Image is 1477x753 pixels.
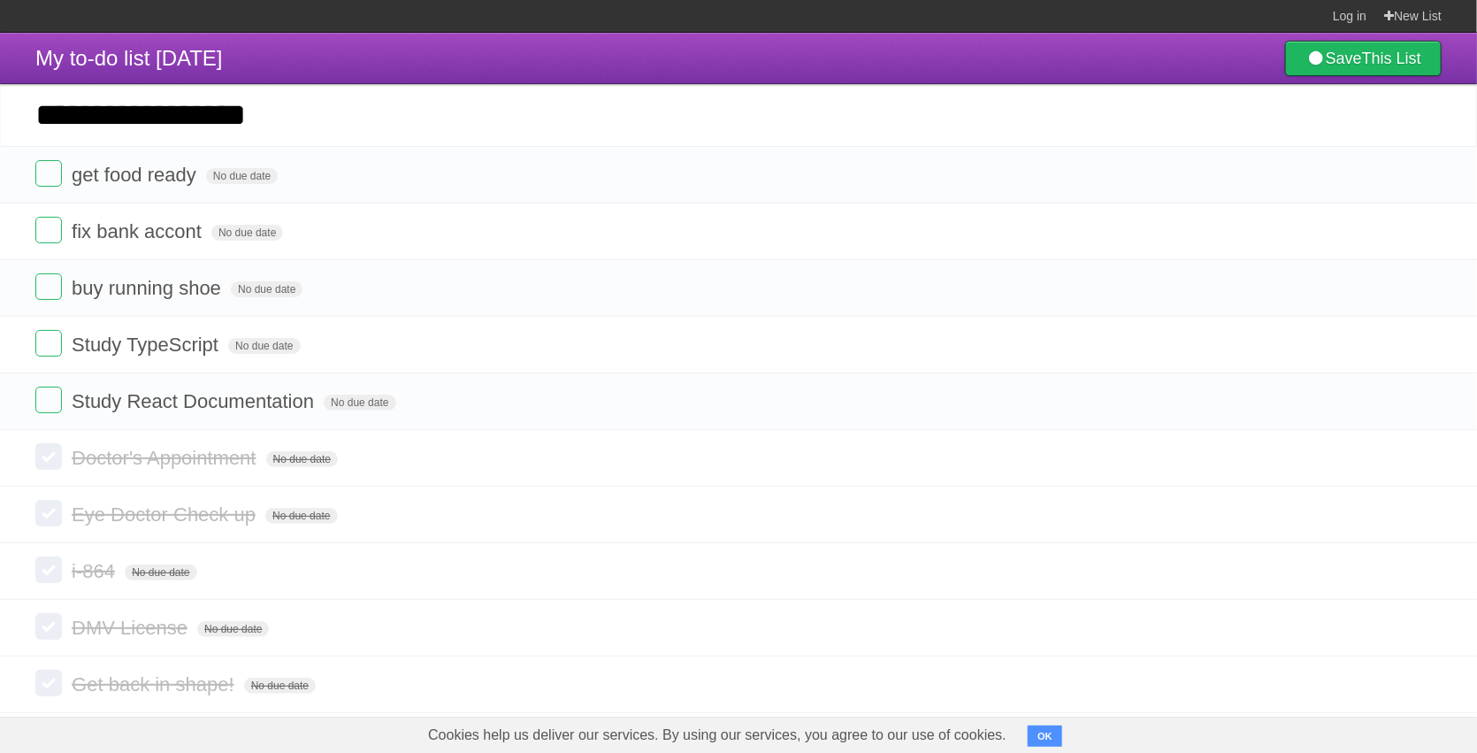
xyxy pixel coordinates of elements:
[324,395,395,411] span: No due date
[35,557,62,583] label: Done
[72,617,192,639] span: DMV License
[35,330,62,357] label: Done
[72,390,318,412] span: Study React Documentation
[72,560,119,582] span: i-864
[410,718,1024,753] span: Cookies help us deliver our services. By using our services, you agree to our use of cookies.
[72,334,223,356] span: Study TypeScript
[35,217,62,243] label: Done
[197,621,269,637] span: No due date
[35,46,223,70] span: My to-do list [DATE]
[265,508,337,524] span: No due date
[72,277,226,299] span: buy running shoe
[35,443,62,470] label: Done
[72,673,238,695] span: Get back in shape!
[206,168,278,184] span: No due date
[1362,50,1421,67] b: This List
[1285,41,1442,76] a: SaveThis List
[231,281,302,297] span: No due date
[211,225,283,241] span: No due date
[35,160,62,187] label: Done
[72,164,201,186] span: get food ready
[35,387,62,413] label: Done
[228,338,300,354] span: No due date
[244,678,316,694] span: No due date
[72,503,260,526] span: Eye Doctor Check up
[35,670,62,696] label: Done
[72,447,260,469] span: Doctor's Appointment
[125,565,196,580] span: No due date
[1028,726,1062,747] button: OK
[35,500,62,526] label: Done
[35,613,62,640] label: Done
[35,273,62,300] label: Done
[72,220,206,242] span: fix bank accont
[266,451,338,467] span: No due date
